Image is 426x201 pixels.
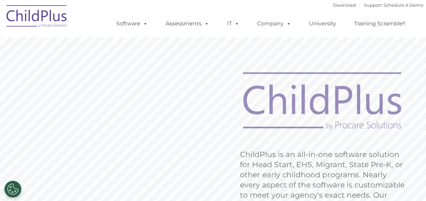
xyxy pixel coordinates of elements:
a: Company [250,17,298,30]
a: Software [109,17,155,30]
a: Support [364,2,382,8]
a: University [302,17,343,30]
font: | [333,2,423,8]
a: Training Scramble!! [347,17,412,30]
a: IT [220,17,246,30]
button: Cookies Settings [4,181,21,198]
a: Download [333,2,356,8]
a: Assessments [159,17,216,30]
img: ChildPlus by Procare Solutions [3,0,71,34]
a: Schedule A Demo [383,2,423,8]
